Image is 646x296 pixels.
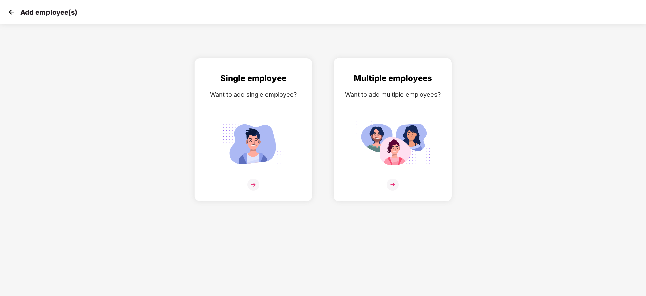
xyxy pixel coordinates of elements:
[20,8,77,17] p: Add employee(s)
[387,179,399,191] img: svg+xml;base64,PHN2ZyB4bWxucz0iaHR0cDovL3d3dy53My5vcmcvMjAwMC9zdmciIHdpZHRoPSIzNiIgaGVpZ2h0PSIzNi...
[201,72,305,85] div: Single employee
[341,90,445,99] div: Want to add multiple employees?
[216,118,291,170] img: svg+xml;base64,PHN2ZyB4bWxucz0iaHR0cDovL3d3dy53My5vcmcvMjAwMC9zdmciIGlkPSJTaW5nbGVfZW1wbG95ZWUiIH...
[341,72,445,85] div: Multiple employees
[355,118,430,170] img: svg+xml;base64,PHN2ZyB4bWxucz0iaHR0cDovL3d3dy53My5vcmcvMjAwMC9zdmciIGlkPSJNdWx0aXBsZV9lbXBsb3llZS...
[7,7,17,17] img: svg+xml;base64,PHN2ZyB4bWxucz0iaHR0cDovL3d3dy53My5vcmcvMjAwMC9zdmciIHdpZHRoPSIzMCIgaGVpZ2h0PSIzMC...
[247,179,259,191] img: svg+xml;base64,PHN2ZyB4bWxucz0iaHR0cDovL3d3dy53My5vcmcvMjAwMC9zdmciIHdpZHRoPSIzNiIgaGVpZ2h0PSIzNi...
[201,90,305,99] div: Want to add single employee?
